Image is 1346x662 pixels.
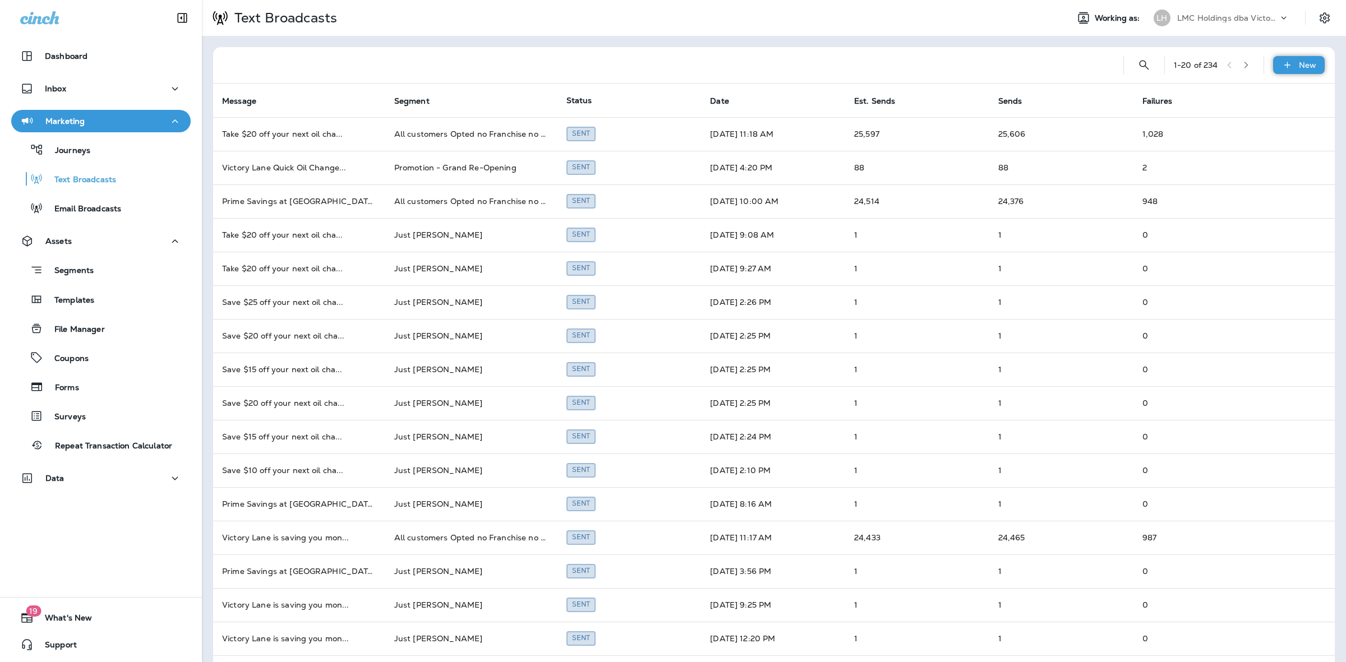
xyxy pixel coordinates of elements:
div: Sent [566,261,596,275]
td: 0 [1133,252,1278,285]
span: Created by Robert Wlasuk [566,262,596,272]
p: LMC Holdings dba Victory Lane Quick Oil Change [1177,13,1278,22]
td: 1 [845,453,989,487]
td: [DATE] 9:08 AM [701,218,845,252]
span: Created by Robert Wlasuk [566,330,596,340]
td: All customers Opted no Franchise no visit 1 month [385,117,557,151]
span: Segment [394,96,430,106]
div: Sent [566,328,596,342]
td: 88 [845,151,989,184]
div: Sent [566,160,596,174]
div: Sent [566,396,596,410]
td: 1,028 [1133,117,1278,151]
button: Settings [1315,8,1335,28]
span: Sends [998,96,1022,106]
td: 0 [1133,285,1278,319]
button: Templates [11,288,191,311]
td: Save $20 off your next oil cha ... [213,319,385,353]
td: [DATE] 11:17 AM [701,521,845,554]
td: 1 [845,353,989,386]
p: New [1299,61,1316,70]
td: [DATE] 3:56 PM [701,554,845,588]
button: Collapse Sidebar [167,7,198,29]
td: [DATE] 2:25 PM [701,353,845,386]
td: 948 [1133,184,1278,218]
td: 0 [1133,453,1278,487]
div: Sent [566,429,596,443]
p: Surveys [43,412,86,423]
span: Created by Robert Wlasuk [566,296,596,306]
button: Assets [11,230,191,252]
span: Working as: [1095,13,1142,23]
td: Prime Savings at [GEOGRAPHIC_DATA] ... [213,487,385,521]
td: 1 [845,588,989,622]
td: 1 [989,453,1133,487]
p: Coupons [43,354,89,364]
button: Marketing [11,110,191,132]
span: Created by Robert Wlasuk [566,498,596,508]
td: Victory Lane is saving you mon ... [213,622,385,655]
td: 1 [845,319,989,353]
span: Message [222,96,256,106]
td: 1 [845,622,989,655]
div: Sent [566,631,596,645]
p: Dashboard [45,52,87,61]
button: Data [11,467,191,489]
span: Created by Robert Wlasuk [566,632,596,642]
td: 1 [989,252,1133,285]
td: 1 [989,487,1133,521]
td: Victory Lane is saving you mon ... [213,588,385,622]
p: Inbox [45,84,66,93]
td: 1 [989,622,1133,655]
td: 1 [845,554,989,588]
td: 1 [845,252,989,285]
span: Created by Robert Wlasuk [566,161,596,172]
button: Coupons [11,346,191,369]
p: Marketing [45,117,85,126]
span: Segment [394,96,444,106]
td: Just [PERSON_NAME] [385,319,557,353]
td: Prime Savings at [GEOGRAPHIC_DATA] ... [213,554,385,588]
td: Just [PERSON_NAME] [385,218,557,252]
span: Created by Robert Wlasuk [566,229,596,239]
div: Sent [566,228,596,242]
td: 2 [1133,151,1278,184]
td: 987 [1133,521,1278,554]
td: 25,606 [989,117,1133,151]
td: Just [PERSON_NAME] [385,487,557,521]
td: 0 [1133,218,1278,252]
span: 19 [26,605,41,617]
td: Save $10 off your next oil cha ... [213,453,385,487]
p: Forms [44,383,79,394]
span: Est. Sends [854,96,910,106]
button: Repeat Transaction Calculator [11,433,191,457]
span: Date [710,96,744,106]
button: Segments [11,258,191,282]
div: Sent [566,194,596,208]
span: Est. Sends [854,96,895,106]
td: 0 [1133,386,1278,420]
td: Just [PERSON_NAME] [385,353,557,386]
button: Dashboard [11,45,191,67]
td: Just [PERSON_NAME] [385,622,557,655]
td: 88 [989,151,1133,184]
td: 1 [989,353,1133,386]
td: 1 [989,420,1133,453]
button: File Manager [11,317,191,340]
span: Status [566,95,592,105]
p: Email Broadcasts [43,204,121,215]
span: Created by Robert Wlasuk [566,397,596,407]
td: 1 [989,319,1133,353]
button: Email Broadcasts [11,196,191,220]
td: Just [PERSON_NAME] [385,453,557,487]
button: 19What's New [11,607,191,629]
span: Created by Robert Wlasuk [566,565,596,575]
td: 0 [1133,622,1278,655]
div: Sent [566,127,596,141]
td: [DATE] 9:25 PM [701,588,845,622]
span: Created by Robert Wlasuk [566,195,596,205]
td: 1 [989,588,1133,622]
td: Victory Lane is saving you mon ... [213,521,385,554]
td: 24,514 [845,184,989,218]
td: [DATE] 2:24 PM [701,420,845,453]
